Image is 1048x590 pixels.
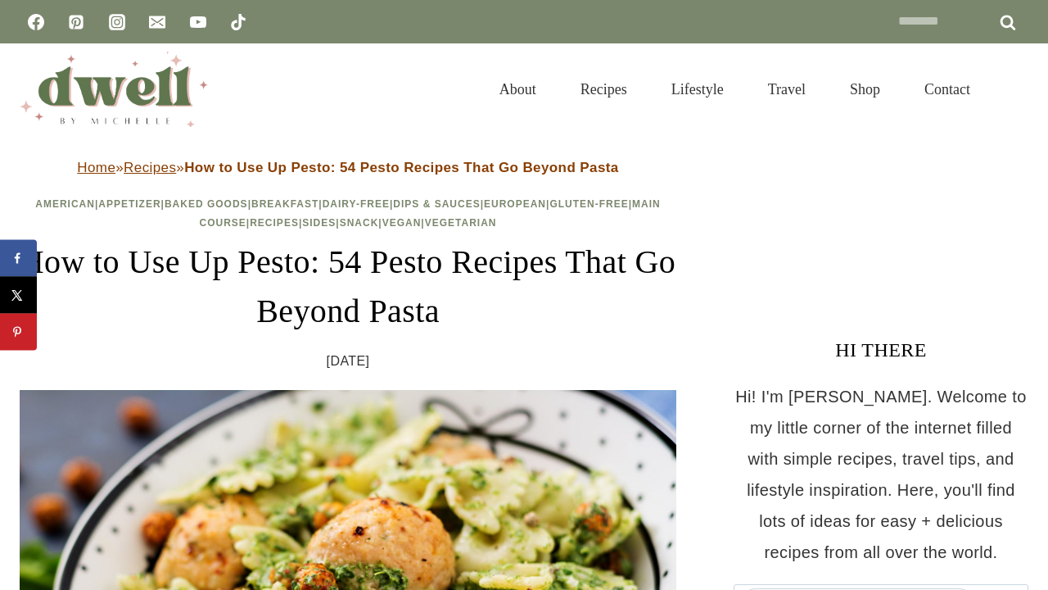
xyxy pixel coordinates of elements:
a: YouTube [182,6,215,39]
strong: How to Use Up Pesto: 54 Pesto Recipes That Go Beyond Pasta [184,160,619,175]
button: View Search Form [1001,75,1028,103]
time: [DATE] [327,349,370,374]
a: Vegetarian [425,217,497,229]
span: | | | | | | | | | | | | | [35,198,661,229]
a: American [35,198,95,210]
p: Hi! I'm [PERSON_NAME]. Welcome to my little corner of the internet filled with simple recipes, tr... [734,381,1028,568]
a: Pinterest [60,6,93,39]
a: Sides [302,217,336,229]
a: Recipes [124,160,176,175]
a: TikTok [222,6,255,39]
img: DWELL by michelle [20,52,208,127]
a: Dips & Sauces [393,198,480,210]
a: Appetizer [98,198,160,210]
a: Vegan [382,217,422,229]
a: Home [77,160,115,175]
a: Instagram [101,6,133,39]
a: Lifestyle [649,61,746,118]
a: Email [141,6,174,39]
a: European [484,198,546,210]
a: About [477,61,558,118]
h1: How to Use Up Pesto: 54 Pesto Recipes That Go Beyond Pasta [20,238,676,336]
a: Gluten-Free [549,198,628,210]
a: Recipes [558,61,649,118]
a: Baked Goods [165,198,248,210]
a: Breakfast [251,198,318,210]
a: Facebook [20,6,52,39]
a: Contact [902,61,992,118]
a: Dairy-Free [323,198,390,210]
a: Recipes [250,217,299,229]
a: Travel [746,61,828,118]
nav: Primary Navigation [477,61,992,118]
a: Snack [340,217,379,229]
a: Shop [828,61,902,118]
span: » » [77,160,618,175]
h3: HI THERE [734,335,1028,365]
